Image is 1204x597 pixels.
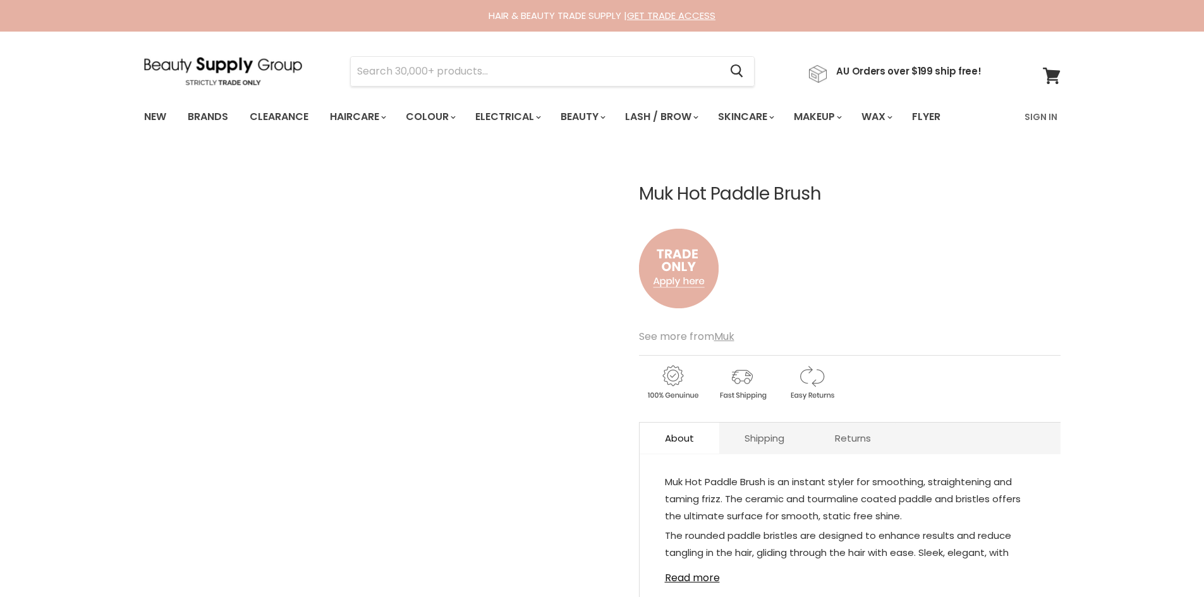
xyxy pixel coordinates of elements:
[178,104,238,130] a: Brands
[396,104,463,130] a: Colour
[551,104,613,130] a: Beauty
[719,423,810,454] a: Shipping
[639,363,706,402] img: genuine.gif
[665,473,1035,527] p: Muk Hot Paddle Brush is an instant styler for smoothing, straightening and taming frizz. The cera...
[240,104,318,130] a: Clearance
[1017,104,1065,130] a: Sign In
[784,104,849,130] a: Makeup
[627,9,715,22] a: GET TRADE ACCESS
[665,565,1035,584] a: Read more
[639,216,719,321] img: to.png
[708,363,775,402] img: shipping.gif
[135,104,176,130] a: New
[639,184,1061,204] h1: Muk Hot Paddle Brush
[852,104,900,130] a: Wax
[714,329,734,344] a: Muk
[639,329,734,344] span: See more from
[351,57,721,86] input: Search
[135,99,983,135] ul: Main menu
[640,423,719,454] a: About
[721,57,754,86] button: Search
[128,9,1076,22] div: HAIR & BEAUTY TRADE SUPPLY |
[903,104,950,130] a: Flyer
[708,104,782,130] a: Skincare
[810,423,896,454] a: Returns
[350,56,755,87] form: Product
[616,104,706,130] a: Lash / Brow
[128,99,1076,135] nav: Main
[320,104,394,130] a: Haircare
[1141,538,1191,584] iframe: Gorgias live chat messenger
[778,363,845,402] img: returns.gif
[466,104,549,130] a: Electrical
